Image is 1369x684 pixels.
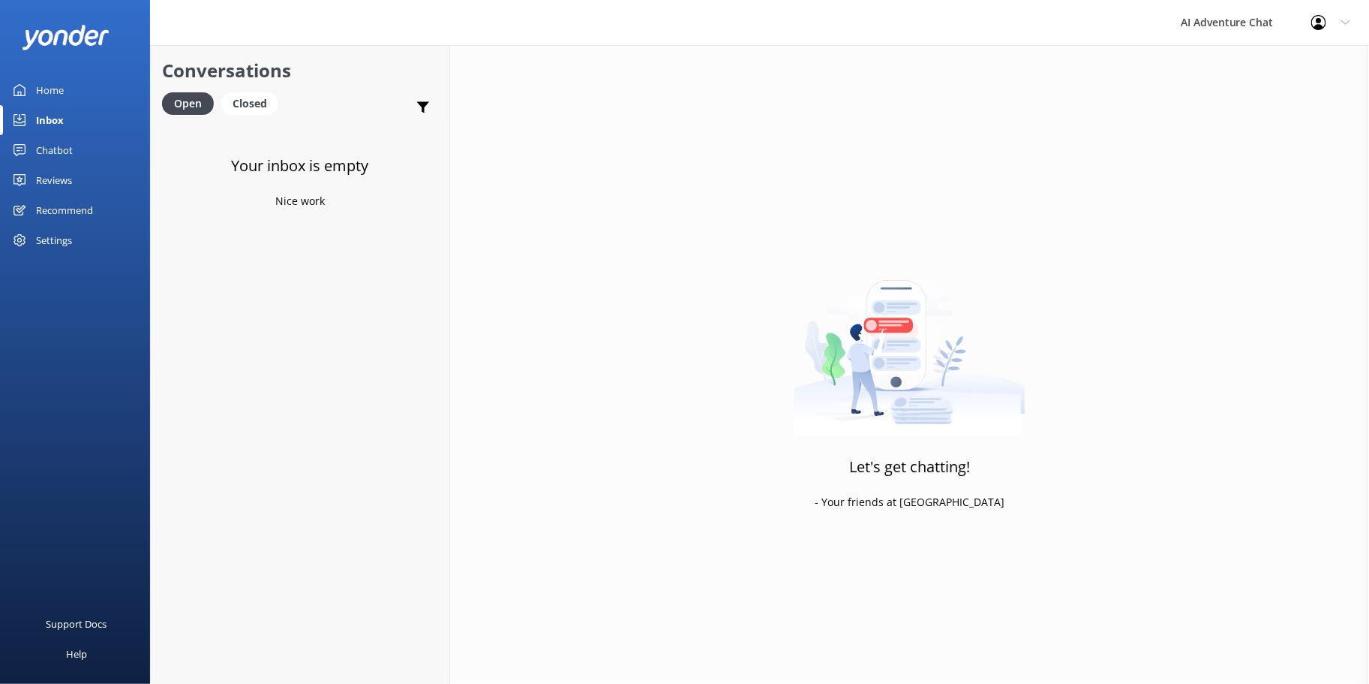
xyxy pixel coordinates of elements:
[23,25,109,50] img: yonder-white-logo.png
[47,609,107,639] div: Support Docs
[36,135,73,165] div: Chatbot
[815,494,1004,511] p: - Your friends at [GEOGRAPHIC_DATA]
[162,92,214,115] div: Open
[221,95,286,111] a: Closed
[36,225,72,255] div: Settings
[232,154,369,178] h3: Your inbox is empty
[36,195,93,225] div: Recommend
[36,75,64,105] div: Home
[221,92,278,115] div: Closed
[849,455,970,479] h3: Let's get chatting!
[275,193,325,209] p: Nice work
[162,56,438,85] h2: Conversations
[36,105,64,135] div: Inbox
[162,95,221,111] a: Open
[36,165,72,195] div: Reviews
[794,249,1025,436] img: artwork of a man stealing a conversation from at giant smartphone
[66,639,87,669] div: Help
